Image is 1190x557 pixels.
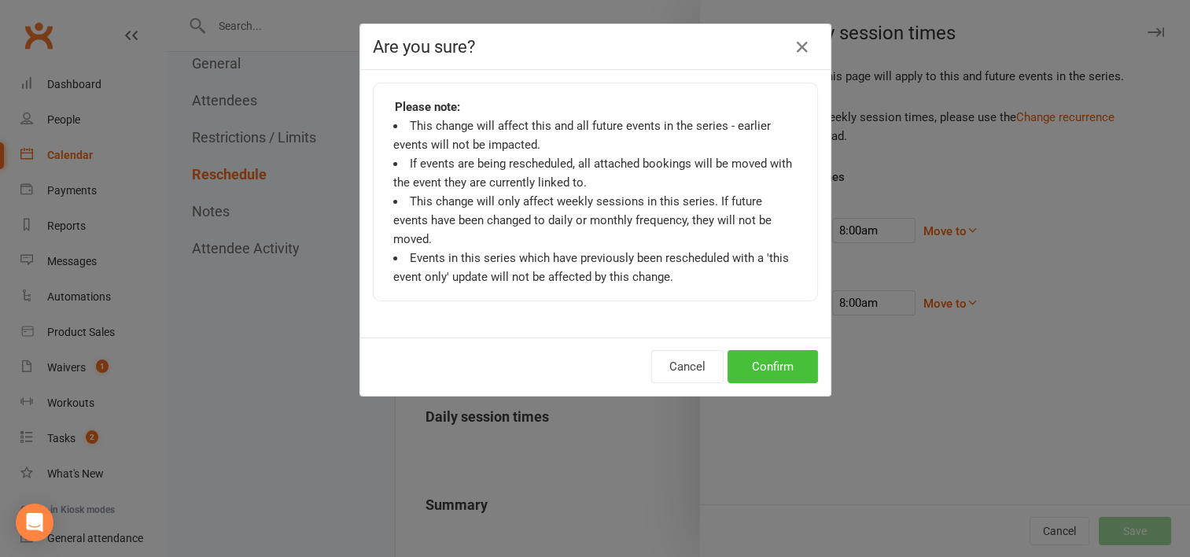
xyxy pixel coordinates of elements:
h4: Are you sure? [373,37,818,57]
strong: Please note: [395,98,460,116]
li: Events in this series which have previously been rescheduled with a 'this event only' update will... [393,249,798,286]
button: Confirm [728,350,818,383]
li: This change will affect this and all future events in the series - earlier events will not be imp... [393,116,798,154]
button: Close [790,35,815,60]
button: Cancel [651,350,724,383]
li: If events are being rescheduled, all attached bookings will be moved with the event they are curr... [393,154,798,192]
li: This change will only affect weekly sessions in this series. If future events have been changed t... [393,192,798,249]
div: Open Intercom Messenger [16,504,53,541]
